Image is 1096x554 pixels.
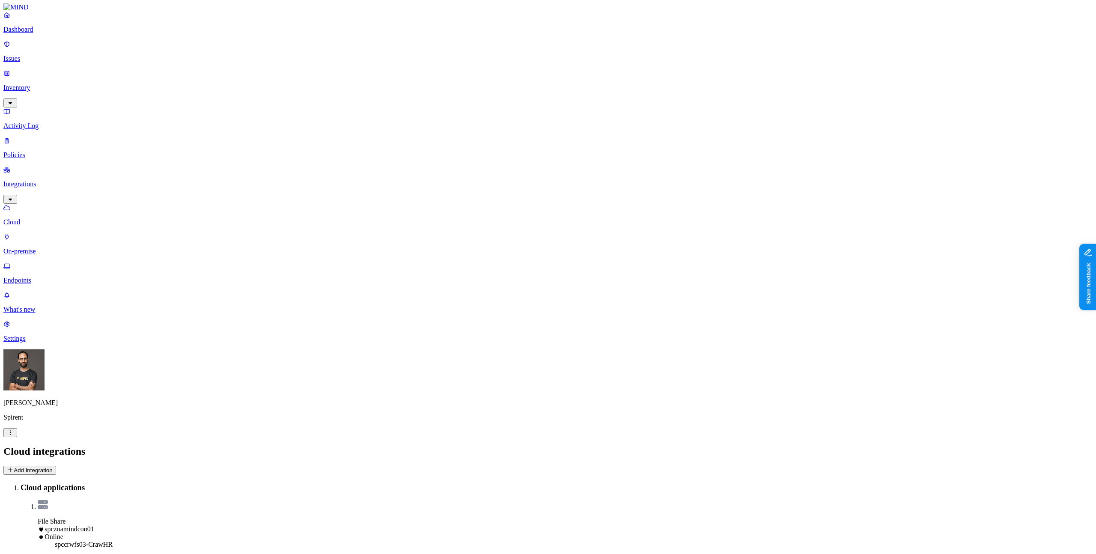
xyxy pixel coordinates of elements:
[45,533,63,540] span: Online
[3,26,1093,33] p: Dashboard
[3,107,1093,130] a: Activity Log
[3,262,1093,284] a: Endpoints
[3,180,1093,188] p: Integrations
[3,137,1093,159] a: Policies
[38,518,66,525] span: File Share
[3,277,1093,284] p: Endpoints
[3,218,1093,226] p: Cloud
[3,446,1093,457] h2: Cloud integrations
[21,483,1093,492] h3: Cloud applications
[3,466,56,475] button: Add Integration
[3,84,1093,92] p: Inventory
[3,349,45,390] img: Ohad Abarbanel
[3,306,1093,313] p: What's new
[3,414,1093,421] p: Spirent
[3,11,1093,33] a: Dashboard
[3,40,1093,63] a: Issues
[3,335,1093,343] p: Settings
[3,320,1093,343] a: Settings
[38,500,48,509] img: azure-files
[3,291,1093,313] a: What's new
[3,3,1093,11] a: MIND
[3,69,1093,106] a: Inventory
[3,247,1093,255] p: On-premise
[3,3,29,11] img: MIND
[55,541,113,548] span: spccrwfs03-CrawHR
[3,204,1093,226] a: Cloud
[3,399,1093,407] p: [PERSON_NAME]
[3,151,1093,159] p: Policies
[45,525,94,533] span: spczoamindcon01
[3,122,1093,130] p: Activity Log
[3,166,1093,203] a: Integrations
[3,55,1093,63] p: Issues
[3,233,1093,255] a: On-premise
